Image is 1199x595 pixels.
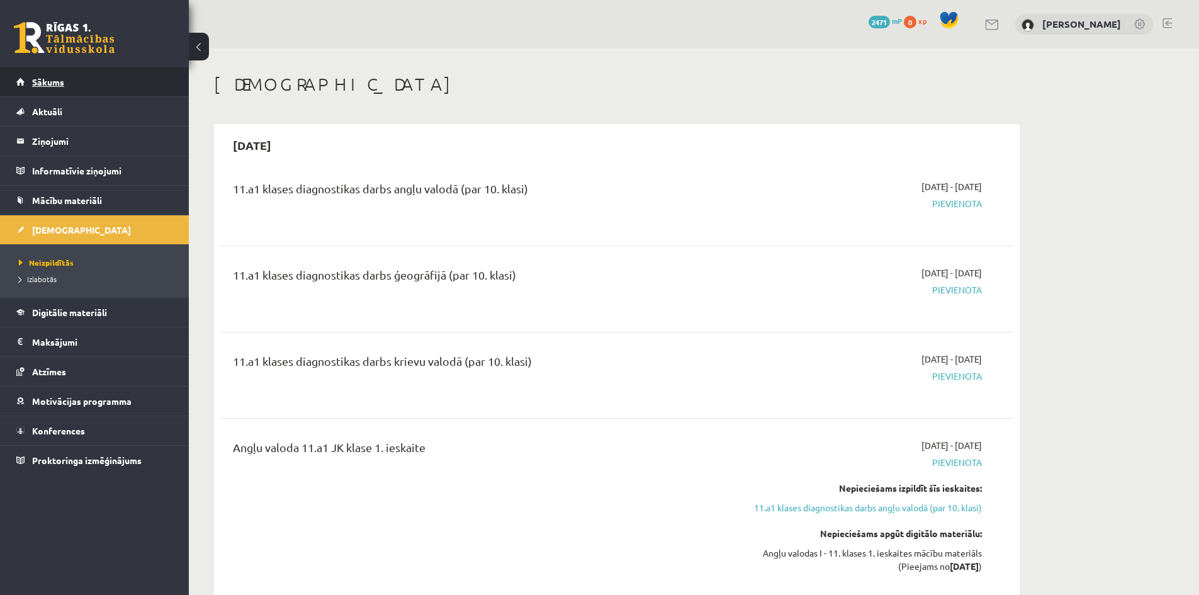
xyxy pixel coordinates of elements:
[16,357,173,386] a: Atzīmes
[16,97,173,126] a: Aktuāli
[869,16,890,28] span: 2471
[16,416,173,445] a: Konferences
[32,425,85,436] span: Konferences
[1042,18,1121,30] a: [PERSON_NAME]
[950,560,979,572] strong: [DATE]
[16,186,173,215] a: Mācību materiāli
[214,74,1020,95] h1: [DEMOGRAPHIC_DATA]
[16,298,173,327] a: Digitālie materiāli
[233,266,726,290] div: 11.a1 klases diagnostikas darbs ģeogrāfijā (par 10. klasi)
[921,439,982,452] span: [DATE] - [DATE]
[16,156,173,185] a: Informatīvie ziņojumi
[32,106,62,117] span: Aktuāli
[32,76,64,88] span: Sākums
[16,67,173,96] a: Sākums
[16,387,173,416] a: Motivācijas programma
[19,273,176,285] a: Izlabotās
[904,16,933,26] a: 0 xp
[19,257,176,268] a: Neizpildītās
[745,283,982,297] span: Pievienota
[32,156,173,185] legend: Informatīvie ziņojumi
[745,527,982,540] div: Nepieciešams apgūt digitālo materiālu:
[32,195,102,206] span: Mācību materiāli
[32,127,173,156] legend: Ziņojumi
[16,127,173,156] a: Ziņojumi
[16,215,173,244] a: [DEMOGRAPHIC_DATA]
[32,395,132,407] span: Motivācijas programma
[32,366,66,377] span: Atzīmes
[32,327,173,356] legend: Maksājumi
[32,307,107,318] span: Digitālie materiāli
[918,16,926,26] span: xp
[745,501,982,514] a: 11.a1 klases diagnostikas darbs angļu valodā (par 10. klasi)
[16,327,173,356] a: Maksājumi
[869,16,902,26] a: 2471 mP
[220,130,284,160] h2: [DATE]
[745,456,982,469] span: Pievienota
[32,224,131,235] span: [DEMOGRAPHIC_DATA]
[745,482,982,495] div: Nepieciešams izpildīt šīs ieskaites:
[32,455,142,466] span: Proktoringa izmēģinājums
[921,266,982,280] span: [DATE] - [DATE]
[19,258,74,268] span: Neizpildītās
[921,353,982,366] span: [DATE] - [DATE]
[745,547,982,573] div: Angļu valodas I - 11. klases 1. ieskaites mācību materiāls (Pieejams no )
[233,439,726,462] div: Angļu valoda 11.a1 JK klase 1. ieskaite
[233,180,726,203] div: 11.a1 klases diagnostikas darbs angļu valodā (par 10. klasi)
[892,16,902,26] span: mP
[921,180,982,193] span: [DATE] - [DATE]
[745,197,982,210] span: Pievienota
[16,446,173,475] a: Proktoringa izmēģinājums
[233,353,726,376] div: 11.a1 klases diagnostikas darbs krievu valodā (par 10. klasi)
[19,274,57,284] span: Izlabotās
[745,370,982,383] span: Pievienota
[14,22,115,54] a: Rīgas 1. Tālmācības vidusskola
[904,16,916,28] span: 0
[1022,19,1034,31] img: Gustavs Graudiņš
